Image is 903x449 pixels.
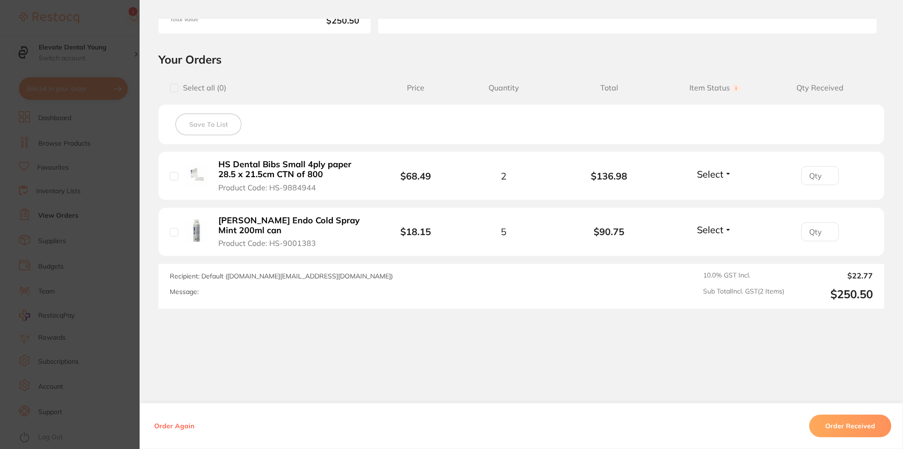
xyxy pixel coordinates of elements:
span: Total [556,83,662,92]
span: Quantity [451,83,556,92]
button: Select [694,168,735,180]
img: Henry Schein Endo Cold Spray Mint 200ml can [185,219,208,242]
input: Qty [801,166,839,185]
h2: Your Orders [158,52,884,66]
button: Order Received [809,415,891,437]
span: Product Code: HS-9001383 [218,239,316,247]
b: [PERSON_NAME] Endo Cold Spray Mint 200ml can [218,216,364,235]
button: Save To List [175,114,241,135]
button: Order Again [151,422,197,430]
span: Item Status [662,83,768,92]
span: Select [697,224,723,236]
output: $250.50 [792,287,873,301]
b: $90.75 [556,226,662,237]
b: $136.98 [556,171,662,181]
span: Select all ( 0 ) [178,83,226,92]
span: Select [697,168,723,180]
img: HS Dental Bibs Small 4ply paper 28.5 x 21.5cm CTN of 800 [185,163,208,187]
button: [PERSON_NAME] Endo Cold Spray Mint 200ml can Product Code: HS-9001383 [215,215,367,248]
b: $18.15 [400,226,431,237]
button: Select [694,224,735,236]
label: Message: [170,288,199,296]
button: HS Dental Bibs Small 4ply paper 28.5 x 21.5cm CTN of 800 Product Code: HS-9884944 [215,159,367,192]
b: $68.49 [400,170,431,182]
output: $22.77 [792,271,873,280]
span: Total Value [170,16,261,26]
b: HS Dental Bibs Small 4ply paper 28.5 x 21.5cm CTN of 800 [218,160,364,179]
span: Product Code: HS-9884944 [218,183,316,192]
span: Sub Total Incl. GST ( 2 Items) [703,287,784,301]
span: Recipient: Default ( [DOMAIN_NAME][EMAIL_ADDRESS][DOMAIN_NAME] ) [170,272,393,280]
span: Qty Received [767,83,873,92]
span: 10.0 % GST Incl. [703,271,784,280]
b: $250.50 [268,16,359,26]
input: Qty [801,222,839,241]
span: 2 [501,171,506,181]
span: 5 [501,226,506,237]
span: Price [381,83,451,92]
